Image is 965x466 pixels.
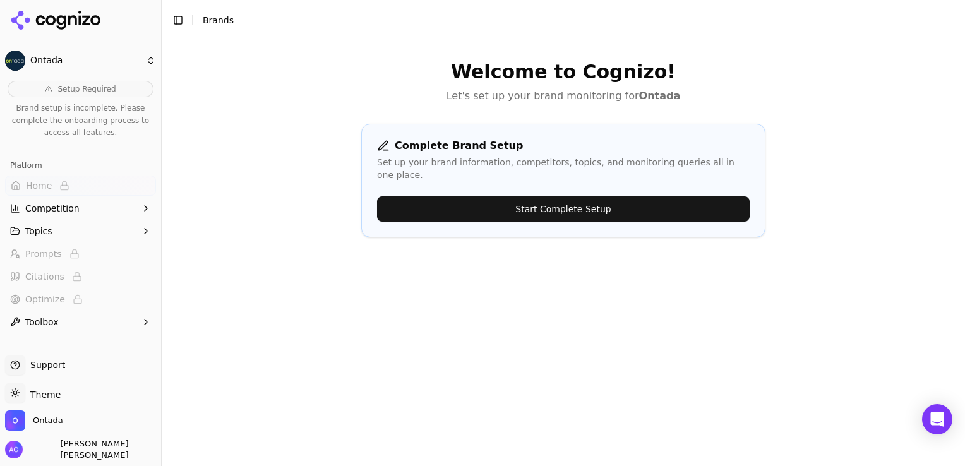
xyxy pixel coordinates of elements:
span: Theme [25,390,61,400]
span: Ontada [30,55,141,66]
span: Citations [25,270,64,283]
button: Topics [5,221,156,241]
span: Brands [203,15,234,25]
button: Competition [5,198,156,218]
div: Open Intercom Messenger [922,404,952,434]
span: Topics [25,225,52,237]
div: Platform [5,155,156,176]
button: Open user button [5,438,156,461]
div: Complete Brand Setup [377,140,750,152]
span: Toolbox [25,316,59,328]
img: Ontada [5,410,25,431]
span: Optimize [25,293,65,306]
p: Let's set up your brand monitoring for [361,88,765,104]
span: Prompts [25,248,62,260]
span: Home [26,179,52,192]
button: Toolbox [5,312,156,332]
span: Setup Required [57,84,116,94]
p: Brand setup is incomplete. Please complete the onboarding process to access all features. [8,102,153,140]
span: Competition [25,202,80,215]
div: Set up your brand information, competitors, topics, and monitoring queries all in one place. [377,156,750,181]
button: Open organization switcher [5,410,63,431]
strong: Ontada [639,90,681,102]
nav: breadcrumb [203,14,234,27]
h1: Welcome to Cognizo! [361,61,765,83]
img: Athira Gopalakrishnan Nair [5,441,23,458]
span: [PERSON_NAME] [PERSON_NAME] [28,438,156,461]
button: Start Complete Setup [377,196,750,222]
span: Support [25,359,65,371]
img: Ontada [5,51,25,71]
span: Ontada [33,415,63,426]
